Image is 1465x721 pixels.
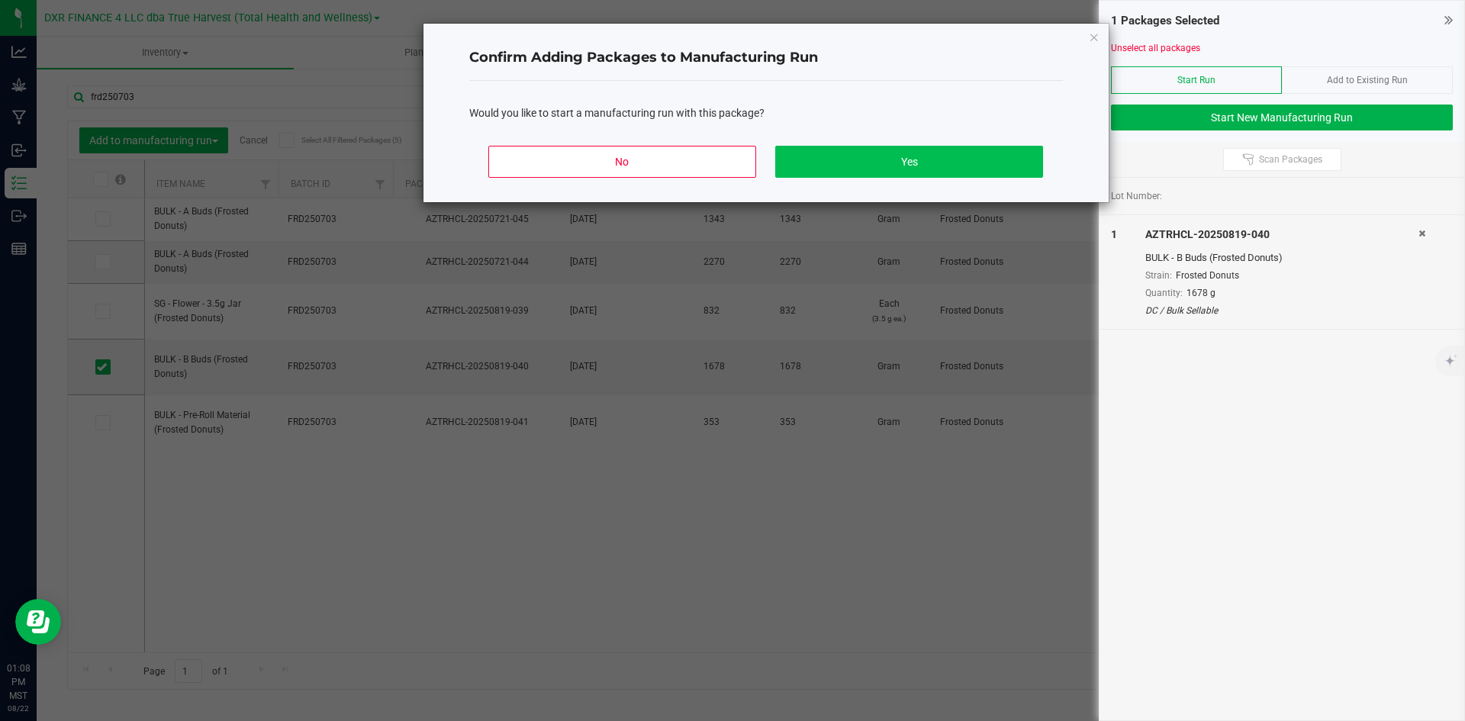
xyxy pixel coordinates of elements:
[775,146,1042,178] button: Yes
[469,48,1063,68] h4: Confirm Adding Packages to Manufacturing Run
[1089,27,1100,46] button: Close
[15,599,61,645] iframe: Resource center
[469,105,1063,121] div: Would you like to start a manufacturing run with this package?
[488,146,755,178] button: No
